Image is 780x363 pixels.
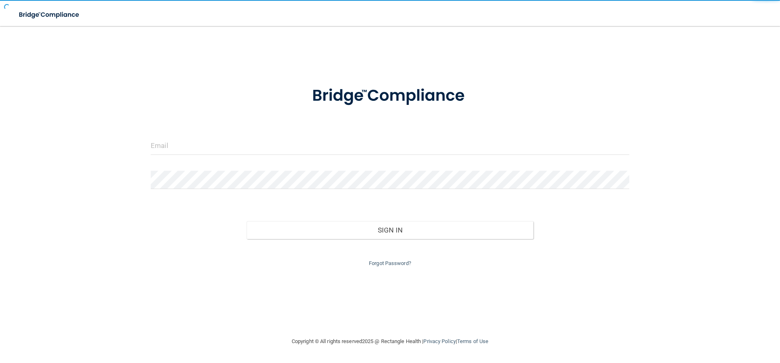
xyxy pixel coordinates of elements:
[423,338,455,344] a: Privacy Policy
[12,7,87,23] img: bridge_compliance_login_screen.278c3ca4.svg
[242,328,538,354] div: Copyright © All rights reserved 2025 @ Rectangle Health | |
[151,137,629,155] input: Email
[247,221,534,239] button: Sign In
[369,260,411,266] a: Forgot Password?
[295,75,485,117] img: bridge_compliance_login_screen.278c3ca4.svg
[457,338,488,344] a: Terms of Use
